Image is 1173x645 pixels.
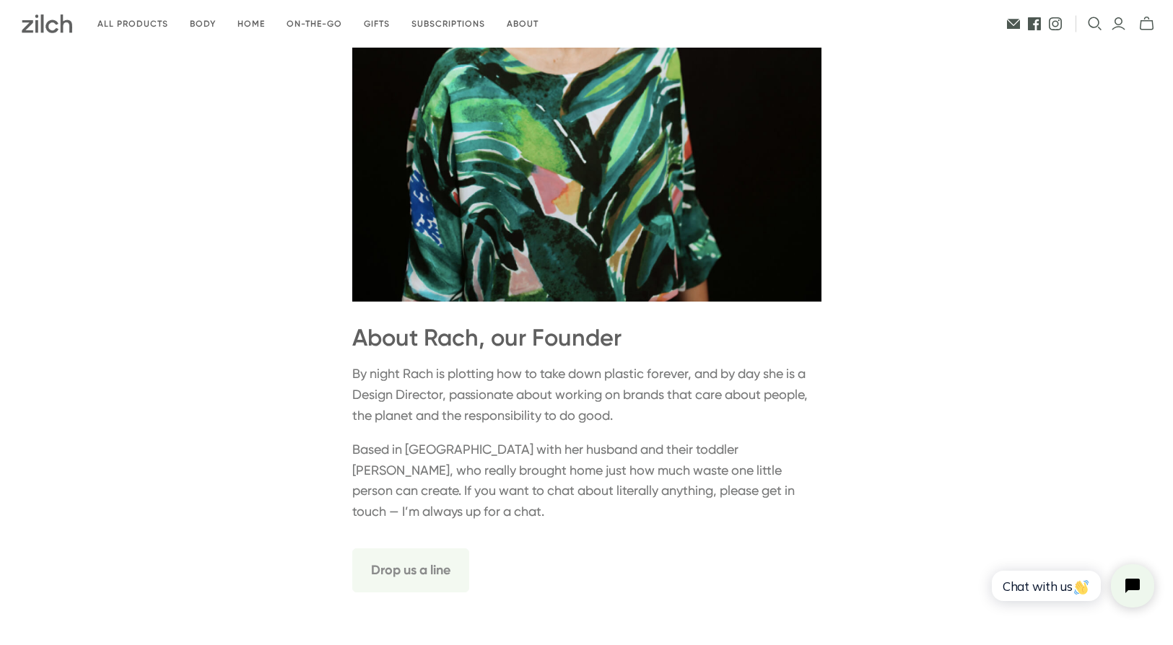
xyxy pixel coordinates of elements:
[352,364,821,426] p: By night Rach is plotting how to take down plastic forever, and by day she is a Design Director, ...
[353,7,401,41] a: Gifts
[401,7,496,41] a: Subscriptions
[179,7,227,41] a: Body
[87,7,179,41] a: All products
[1088,17,1102,31] button: Open search
[1111,16,1126,32] a: Login
[352,548,469,592] a: Drop us a line
[976,552,1167,620] iframe: Tidio Chat
[352,325,821,351] h3: About Rach, our Founder
[227,7,276,41] a: Home
[352,439,821,522] p: Based in [GEOGRAPHIC_DATA] with her husband and their toddler [PERSON_NAME], who really brought h...
[22,14,72,33] img: Zilch has done the hard yards and handpicked the best ethical and sustainable products for you an...
[276,7,353,41] a: On-the-go
[1135,16,1159,32] button: mini-cart-toggle
[496,7,549,41] a: About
